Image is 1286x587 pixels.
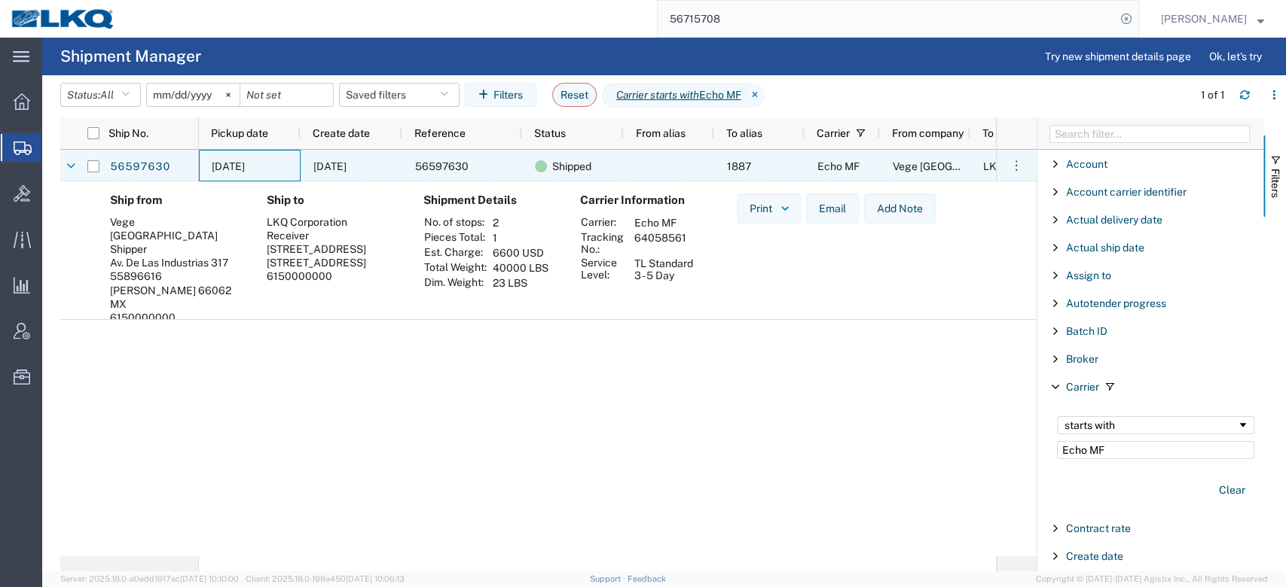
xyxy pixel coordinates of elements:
td: 6600 USD [487,245,554,260]
span: Carrier [1066,381,1099,393]
a: 56597630 [109,155,171,179]
span: Autotender progress [1066,297,1166,309]
span: From alias [636,127,686,139]
td: 2 [487,215,554,230]
button: Filters [465,83,536,107]
td: Echo MF [629,215,701,230]
th: Tracking No.: [580,230,629,256]
input: Filter Columns Input [1049,125,1250,143]
button: Reset [552,83,597,107]
span: Create date [313,127,370,139]
img: logo [11,8,116,30]
span: Try new shipment details page [1045,49,1191,65]
div: 1 of 1 [1201,87,1227,103]
span: Echo MF [817,160,860,172]
button: Add Note [864,193,936,224]
span: LKQ Corporation [983,160,1064,172]
h4: Shipment Manager [60,38,201,75]
span: [DATE] 10:06:13 [346,574,405,583]
input: Search for shipment number, reference number [658,1,1116,37]
th: Est. Charge: [423,245,487,260]
span: Broker [1066,353,1098,365]
span: All [100,89,114,101]
div: [STREET_ADDRESS] [267,242,399,256]
div: 6150000000 [267,269,399,283]
span: Carrier starts with Echo MF [602,84,747,108]
button: Print [737,193,801,224]
span: Vege De Mexico [893,160,1028,172]
span: Create date [1066,550,1123,562]
span: 56597630 [415,160,469,172]
span: Carrier [817,127,850,139]
h4: Ship from [110,193,243,207]
div: Filter List 66 Filters [1037,150,1263,571]
span: Status [534,127,566,139]
td: 23 LBS [487,275,554,290]
span: Account carrier identifier [1066,186,1187,198]
div: [PERSON_NAME] 66062 MX [110,284,243,311]
span: Server: 2025.18.0-a0edd1917ac [60,574,239,583]
h4: Carrier Information [580,193,701,207]
button: Status:All [60,83,141,107]
span: Reference [414,127,466,139]
span: 09/01/2025 [212,160,245,172]
td: 40000 LBS [487,260,554,275]
span: [DATE] 10:10:00 [180,574,239,583]
span: Contract rate [1066,522,1131,534]
h4: Ship to [267,193,399,207]
span: Account [1066,158,1107,170]
div: 55896616 [110,269,243,283]
button: Saved filters [339,83,460,107]
span: Actual delivery date [1066,214,1162,226]
span: Batch ID [1066,325,1107,337]
span: Assign to [1066,269,1111,281]
span: Actual ship date [1066,242,1144,254]
a: Support [590,574,628,583]
span: Copyright © [DATE]-[DATE] Agistix Inc., All Rights Reserved [1036,573,1268,585]
span: 1887 [727,160,751,172]
td: TL Standard 3 - 5 Day [629,256,701,283]
th: Carrier: [580,215,629,230]
h4: Shipment Details [423,193,556,207]
div: Shipper [110,242,243,256]
th: Pieces Total: [423,230,487,245]
div: Vege [GEOGRAPHIC_DATA] [110,215,243,242]
button: Clear [1210,478,1254,503]
span: Ship No. [108,127,148,139]
div: Filtering operator [1057,416,1254,434]
span: To alias [726,127,762,139]
div: Receiver [267,229,399,242]
span: From company [892,127,964,139]
button: Ok, let's try [1196,44,1275,68]
td: 64058561 [629,230,701,256]
div: LKQ Corporation [267,215,399,229]
span: Pickup date [211,127,268,139]
div: [STREET_ADDRESS] [267,256,399,269]
span: Shipped [552,151,591,182]
th: Service Level: [580,256,629,283]
input: Not set [147,84,240,106]
div: Av. De Las Industrias 317 [110,256,243,269]
input: Filter Value [1057,441,1254,459]
span: To company [982,127,1040,139]
button: [PERSON_NAME] [1160,10,1265,28]
i: Carrier starts with [616,87,699,103]
th: Total Weight: [423,260,487,275]
th: Dim. Weight: [423,275,487,290]
input: Not set [240,84,333,106]
span: Filters [1269,169,1281,198]
button: Email [806,193,859,224]
span: 08/25/2025 [313,160,347,172]
img: dropdown [778,202,792,215]
td: 1 [487,230,554,245]
div: 6150000000 [110,311,243,324]
span: Client: 2025.18.0-198a450 [246,574,405,583]
th: No. of stops: [423,215,487,230]
div: starts with [1065,419,1237,431]
a: Feedback [627,574,665,583]
span: Matt Harvey [1161,11,1247,27]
